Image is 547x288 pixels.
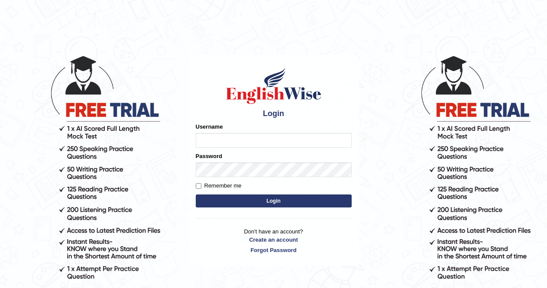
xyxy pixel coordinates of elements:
[196,194,352,207] button: Login
[196,123,223,131] label: Username
[196,246,352,254] a: Forgot Password
[224,66,323,105] img: Logo of English Wise sign in for intelligent practice with AI
[196,183,201,189] input: Remember me
[196,236,352,244] a: Create an account
[196,227,352,254] p: Don't have an account?
[196,152,222,160] label: Password
[196,181,242,190] label: Remember me
[196,110,352,118] h4: Login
